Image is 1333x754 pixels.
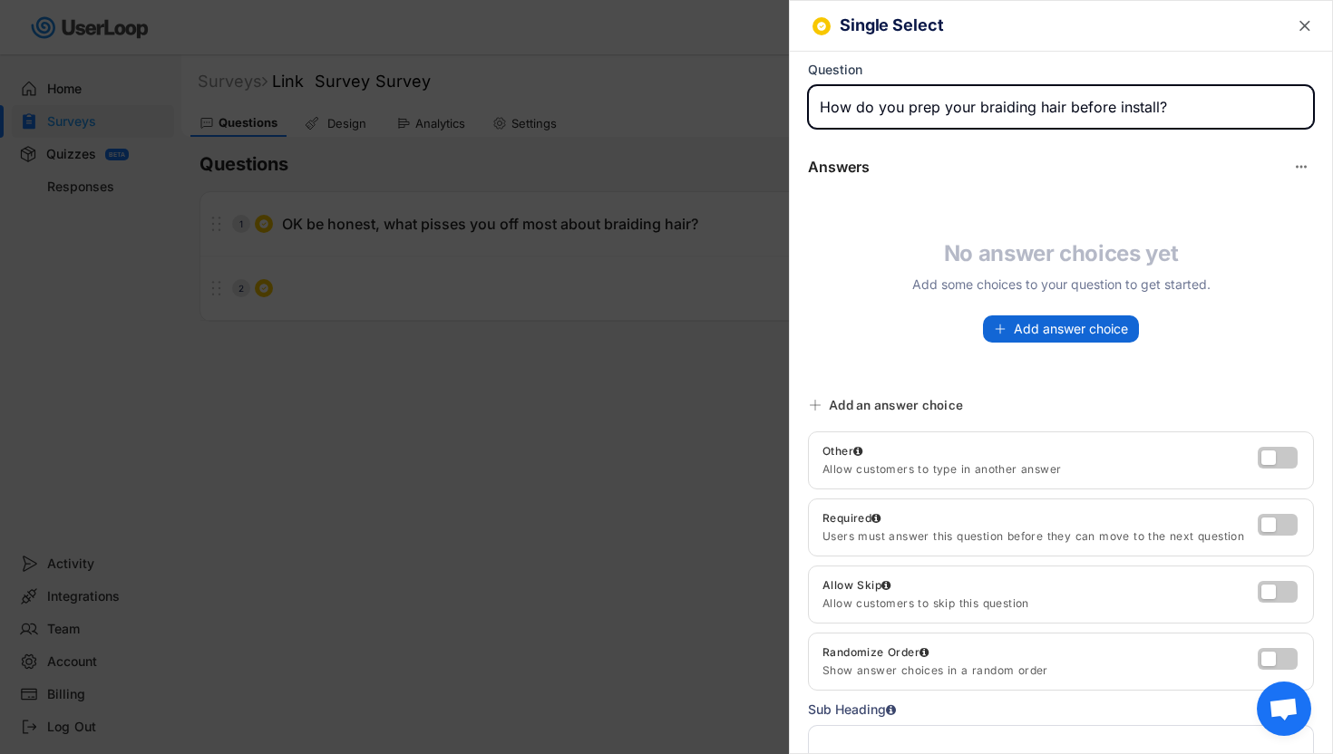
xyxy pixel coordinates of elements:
[808,62,862,78] div: Question
[822,596,1258,611] div: Allow customers to skip this question
[822,529,1258,544] div: Users must answer this question before they can move to the next question
[898,240,1224,267] h4: No answer choices yet
[840,16,1258,35] h6: Single Select
[816,21,827,32] img: CircleTickMinorWhite.svg
[808,158,870,177] div: Answers
[822,462,1258,477] div: Allow customers to type in another answer
[898,275,1224,294] div: Add some choices to your question to get started.
[822,511,881,526] div: Required
[808,85,1314,129] input: Type your question here...
[808,700,896,720] div: Sub Heading
[822,663,1253,678] div: Show answer choices in a random order
[822,645,929,660] div: Randomize Order
[1296,17,1314,35] button: 
[1014,323,1128,335] span: Add answer choice
[822,444,1258,459] div: Other
[1257,681,1311,736] div: Open chat
[822,578,890,593] div: Allow Skip
[983,315,1139,343] button: Add answer choice
[829,397,963,413] div: Add an answer choice
[1299,16,1310,35] text: 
